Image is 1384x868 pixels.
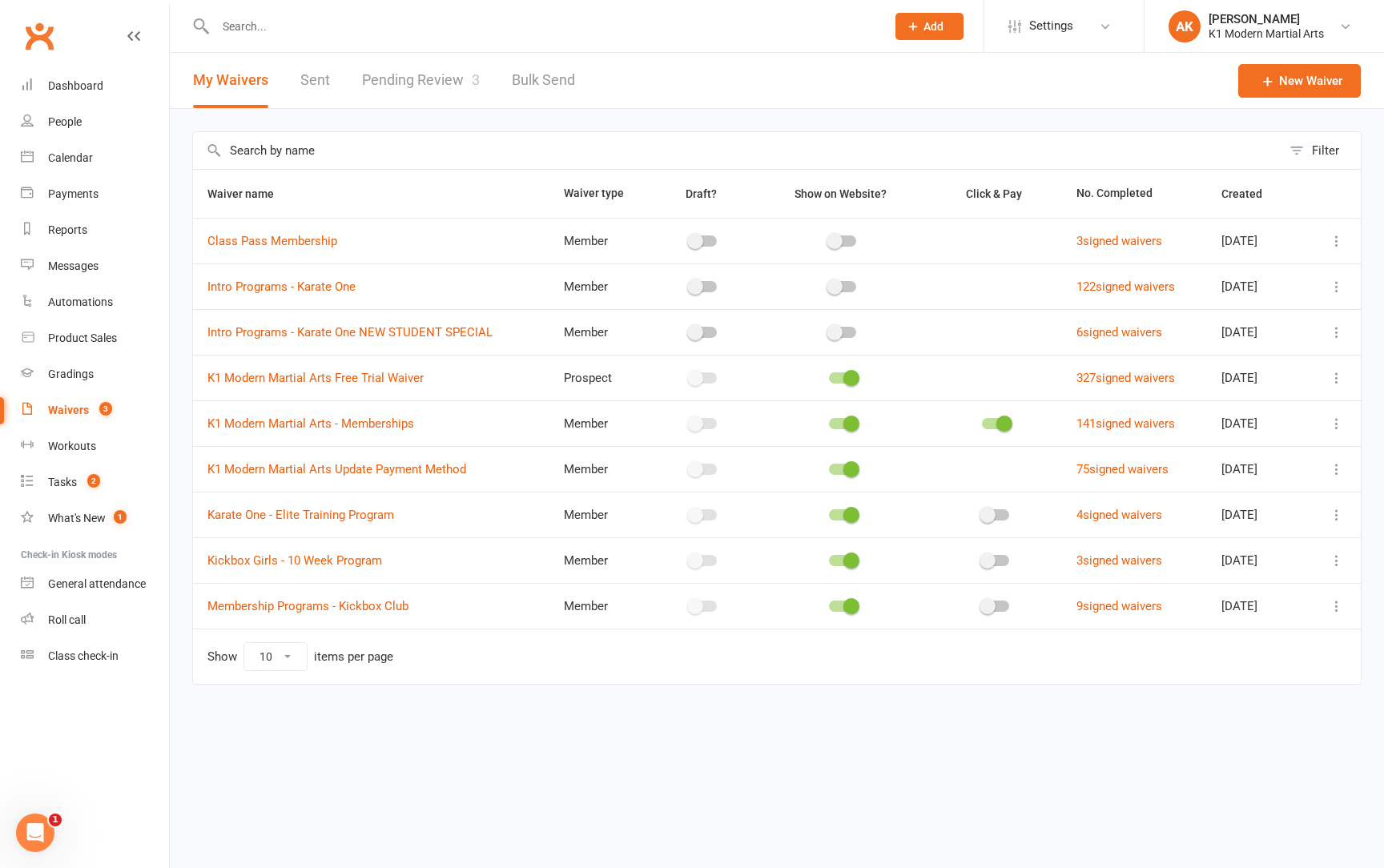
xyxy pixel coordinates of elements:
[549,263,650,309] td: Member
[1207,309,1306,355] td: [DATE]
[549,583,650,629] td: Member
[21,140,169,176] a: Calendar
[1076,462,1169,476] a: 75signed waivers
[207,416,414,431] a: K1 Modern Martial Arts - Memberships
[686,187,717,200] span: Draft?
[549,492,650,537] td: Member
[48,368,94,380] div: Gradings
[16,814,54,852] iframe: Intercom live chat
[549,400,650,446] td: Member
[48,151,93,164] div: Calendar
[895,13,964,40] button: Add
[1207,537,1306,583] td: [DATE]
[300,53,330,108] a: Sent
[21,392,169,428] a: Waivers 3
[21,602,169,638] a: Roll call
[549,309,650,355] td: Member
[21,68,169,104] a: Dashboard
[1076,325,1162,340] a: 6signed waivers
[48,295,113,308] div: Automations
[1238,64,1361,98] a: New Waiver
[1281,132,1361,169] button: Filter
[1207,492,1306,537] td: [DATE]
[99,402,112,416] span: 3
[48,259,99,272] div: Messages
[207,508,394,522] a: Karate One - Elite Training Program
[671,184,734,203] button: Draft?
[21,428,169,464] a: Workouts
[207,371,424,385] a: K1 Modern Martial Arts Free Trial Waiver
[207,462,466,476] a: K1 Modern Martial Arts Update Payment Method
[549,355,650,400] td: Prospect
[48,476,77,488] div: Tasks
[549,537,650,583] td: Member
[1076,279,1175,294] a: 122signed waivers
[21,248,169,284] a: Messages
[48,404,89,416] div: Waivers
[780,184,904,203] button: Show on Website?
[48,79,103,92] div: Dashboard
[923,20,943,33] span: Add
[207,599,408,613] a: Membership Programs - Kickbox Club
[21,320,169,356] a: Product Sales
[1221,184,1280,203] button: Created
[1207,400,1306,446] td: [DATE]
[314,650,393,664] div: items per page
[193,53,268,108] button: My Waivers
[48,613,86,626] div: Roll call
[21,176,169,212] a: Payments
[21,638,169,674] a: Class kiosk mode
[549,218,650,263] td: Member
[48,223,87,236] div: Reports
[48,649,119,662] div: Class check-in
[1221,187,1280,200] span: Created
[472,71,480,88] span: 3
[48,512,106,524] div: What's New
[207,184,292,203] button: Waiver name
[193,132,1281,169] input: Search by name
[549,170,650,218] th: Waiver type
[1076,508,1162,522] a: 4signed waivers
[21,464,169,500] a: Tasks 2
[795,187,887,200] span: Show on Website?
[211,15,875,38] input: Search...
[512,53,575,108] a: Bulk Send
[966,187,1022,200] span: Click & Pay
[1209,12,1324,26] div: [PERSON_NAME]
[48,577,146,590] div: General attendance
[48,440,96,452] div: Workouts
[21,212,169,248] a: Reports
[48,187,99,200] div: Payments
[1207,218,1306,263] td: [DATE]
[1076,599,1162,613] a: 9signed waivers
[19,16,59,56] a: Clubworx
[207,553,382,568] a: Kickbox Girls - 10 Week Program
[207,187,292,200] span: Waiver name
[549,446,650,492] td: Member
[1076,553,1162,568] a: 3signed waivers
[1207,583,1306,629] td: [DATE]
[1076,234,1162,248] a: 3signed waivers
[21,356,169,392] a: Gradings
[21,284,169,320] a: Automations
[362,53,480,108] a: Pending Review3
[1169,10,1201,42] div: AK
[1207,446,1306,492] td: [DATE]
[21,566,169,602] a: General attendance kiosk mode
[207,234,337,248] a: Class Pass Membership
[1209,26,1324,41] div: K1 Modern Martial Arts
[1076,416,1175,431] a: 141signed waivers
[207,325,493,340] a: Intro Programs - Karate One NEW STUDENT SPECIAL
[1207,263,1306,309] td: [DATE]
[49,814,62,826] span: 1
[1062,170,1207,218] th: No. Completed
[1076,371,1175,385] a: 327signed waivers
[48,115,82,128] div: People
[951,184,1040,203] button: Click & Pay
[87,474,100,488] span: 2
[207,642,393,671] div: Show
[21,500,169,536] a: What's New1
[114,510,127,524] span: 1
[207,279,356,294] a: Intro Programs - Karate One
[48,332,117,344] div: Product Sales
